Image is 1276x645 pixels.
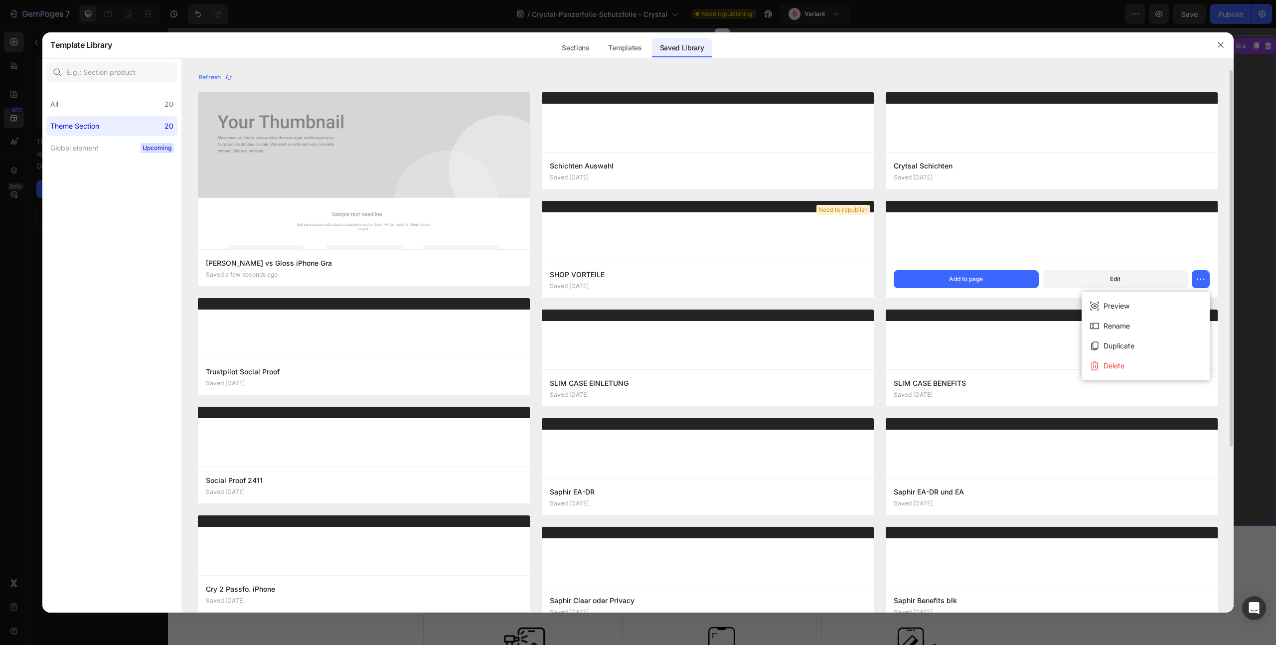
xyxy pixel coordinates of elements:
div: Templates [600,38,649,58]
img: -a-gempagesversionv7shop-id540026548523107232theme-section-id561396138054255706.jpg [542,310,874,321]
img: -a-gempagesversionv7shop-id540026548523107232theme-section-id559724108527436585.jpg [542,418,874,430]
div: 20 [164,120,173,132]
div: MATT [804,196,849,224]
p: Cry 2 Passfo. iPhone [206,583,522,595]
div: All [50,98,58,110]
span: Kristallklar & fast unsichtbar [291,400,389,410]
div: GLOSS [259,196,313,224]
img: Placeholder.png [198,92,530,282]
p: Saved [DATE] [206,380,245,387]
input: E.g.: Section product [46,62,177,82]
p: Trustpilot Social Proof [206,366,522,378]
img: -a-gempagesversionv7shop-id540026548523107232theme-section-id559712546274149496.jpg [886,527,1218,538]
button: Refresh [198,70,233,84]
p: Saved [DATE] [550,391,589,398]
div: Preview [1104,300,1129,312]
p: Saphir Benefits blk [894,595,1210,607]
span: Blendfrei bei Sonnenlicht [592,400,678,410]
div: Open Intercom Messenger [1242,596,1266,620]
div: Saved Library [652,38,712,58]
p: Crytsal Schichten [894,160,1210,172]
img: -a-gempagesversionv7shop-id540026548523107232theme-section-id562850641211294482.jpg [542,201,874,212]
p: Schichten Auswahl [550,160,866,172]
button: Rename [1086,316,1206,336]
p: Saved a few seconds ago [206,271,278,278]
span: Need to republish [816,205,870,215]
div: Refresh [198,73,233,82]
p: Saphir EA-DR und EA [894,486,1210,498]
p: SLIM CASE BENEFITS [894,377,1210,389]
p: Saved [DATE] [894,391,933,398]
div: 20 [164,98,173,110]
p: Saved [DATE] [894,609,933,616]
img: -a-gempagesversionv7shop-id540026548523107232theme-section-id559712492050187384.jpg [542,527,874,538]
button: Edit [1043,270,1188,288]
span: Leicht texturiert, Papierhaptik [592,415,695,424]
strong: Matt EDITION (ENTSPIEGELT) [561,378,695,389]
div: Edit [1110,275,1120,284]
p: Saved [DATE] [550,500,589,507]
span: Originalgetreues Touch-Gefühl [291,415,397,424]
div: Rename [1104,320,1130,332]
button: Delete [1086,356,1206,376]
p: Saved [DATE] [550,609,589,616]
p: Saphir Clear oder Privacy [550,595,866,607]
p: Saved [DATE] [894,174,933,181]
p: [PERSON_NAME] vs Gloss iPhone Gra [206,257,522,269]
div: Theme Section [50,120,99,132]
div: Sections [554,38,597,58]
span: Upcoming [141,143,173,153]
button: Preview [1086,296,1206,316]
button: Add to page [894,270,1039,288]
strong: Gloss EDITION (Glänzend) [260,378,392,389]
img: -a-gempagesversionv7shop-id540026548523107232theme-section-id541164214308307829.jpg [198,407,530,418]
p: SHOP VORTEILE [550,269,866,281]
div: Delete [1104,360,1124,372]
p: Saved [DATE] [894,500,933,507]
p: SLIM CASE EINLETUNG [550,377,866,389]
div: Add to page [949,275,983,284]
p: Social Proof 2411 [206,475,522,486]
div: Global element [50,142,99,154]
p: Saved [DATE] [206,488,245,495]
img: -a-gempagesversionv7shop-id540026548523107232theme-section-id562827217281745931.jpg [886,92,1218,104]
p: Saved [DATE] [550,174,589,181]
p: Saved [DATE] [206,597,245,604]
button: Duplicate [1086,336,1206,356]
h2: Wähle deine Oberfläche [255,24,853,42]
div: [PERSON_NAME] vs Gloss iPhone Gra [969,13,1080,22]
img: -a-gempagesversionv7shop-id540026548523107232theme-section-id559714880806978606.jpg [886,418,1218,430]
h2: Template Library [50,32,112,58]
img: -a-gempagesversionv7shop-id540026548523107232theme-section-id562827641778864947.jpg [542,92,874,104]
img: -a-gempagesversionv7shop-id540026548523107232theme-section-id554786419709576058.jpg [886,201,1218,212]
span: [PERSON_NAME] & Kontraste [291,429,397,439]
p: Saved [DATE] [550,283,589,290]
p: Saphir EA-DR [550,486,866,498]
img: -a-gempagesversionv7shop-id540026548523107232theme-section-id561395856566125653.jpg [886,310,1218,321]
span: Mehr Kontrolle & Fokus, ideal für Vielnutzer & Gamer [592,429,775,439]
h2: Einfachere & sichere Montage - wie bei den Profis. [255,538,853,566]
div: Duplicate [1104,340,1134,352]
img: -a-gempagesversionv7shop-id540026548523107232theme-section-id554786375182845117.jpg [198,515,530,527]
img: -a-gempagesversionv7shop-id540026548523107232theme-section-id555546047171003444.jpg [198,298,530,310]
